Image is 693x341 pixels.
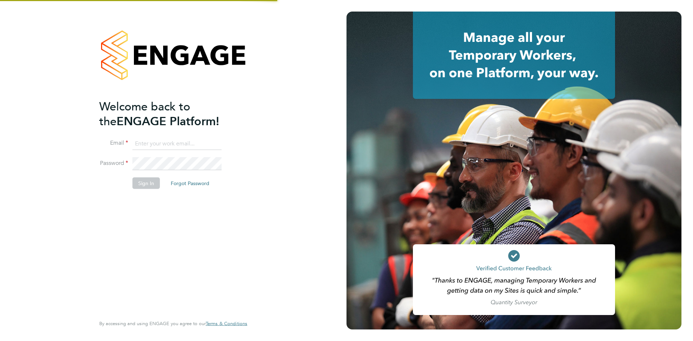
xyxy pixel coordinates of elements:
label: Password [99,159,128,167]
span: Terms & Conditions [206,320,247,327]
button: Forgot Password [165,178,215,189]
span: Welcome back to the [99,99,190,128]
button: Sign In [132,178,160,189]
label: Email [99,139,128,147]
input: Enter your work email... [132,137,222,150]
a: Terms & Conditions [206,321,247,327]
h2: ENGAGE Platform! [99,99,240,128]
span: By accessing and using ENGAGE you agree to our [99,320,247,327]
